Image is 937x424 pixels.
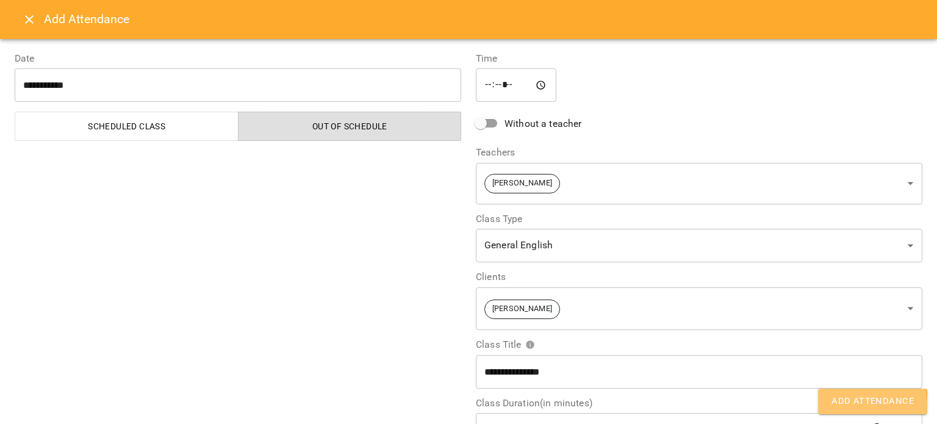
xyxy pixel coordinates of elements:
span: [PERSON_NAME] [485,178,559,189]
span: Class Title [476,340,535,350]
label: Date [15,54,461,63]
button: Close [15,5,44,34]
label: Teachers [476,148,922,157]
label: Time [476,54,922,63]
span: Out of Schedule [246,119,454,134]
span: Add Attendance [831,393,914,409]
div: [PERSON_NAME] [476,162,922,204]
label: Class Duration(in minutes) [476,398,922,408]
h6: Add Attendance [44,10,922,29]
label: Class Type [476,214,922,224]
div: General English [476,229,922,263]
svg: Please specify class title or select clients [525,340,535,350]
span: Scheduled class [23,119,231,134]
button: Out of Schedule [238,112,462,141]
span: Without a teacher [504,117,582,131]
div: [PERSON_NAME] [476,287,922,330]
label: Clients [476,272,922,282]
button: Scheduled class [15,112,239,141]
button: Add Attendance [818,389,927,414]
span: [PERSON_NAME] [485,303,559,315]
